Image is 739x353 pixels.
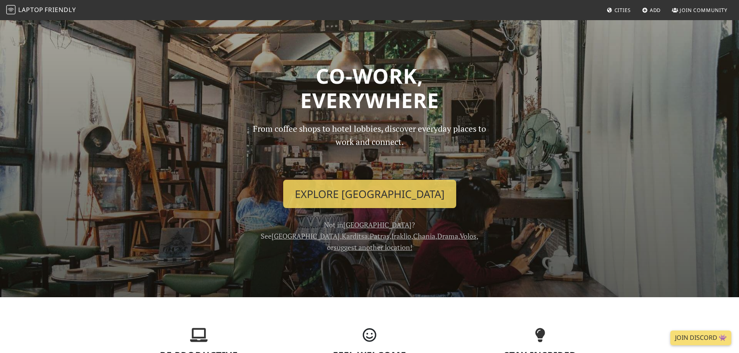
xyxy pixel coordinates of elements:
span: Not in ? See , , , , , , , or [261,220,478,252]
a: [GEOGRAPHIC_DATA] [343,220,412,229]
a: LaptopFriendly LaptopFriendly [6,3,76,17]
a: [GEOGRAPHIC_DATA] [272,231,340,241]
a: Iraklio [391,231,411,241]
span: Add [650,7,661,14]
span: Laptop [18,5,43,14]
a: Karditsa [342,231,368,241]
a: Join Community [669,3,730,17]
a: Cities [604,3,634,17]
span: Join Community [680,7,727,14]
a: Explore [GEOGRAPHIC_DATA] [283,180,456,208]
a: Patras [370,231,389,241]
h1: Co-work, Everywhere [118,64,621,113]
a: Drama [437,231,458,241]
a: Volos [460,231,476,241]
span: Cities [614,7,631,14]
a: Chania [413,231,435,241]
img: LaptopFriendly [6,5,16,14]
p: From coffee shops to hotel lobbies, discover everyday places to work and connect. [246,122,493,174]
span: Friendly [45,5,76,14]
a: Add [639,3,664,17]
a: Join Discord 👾 [670,331,731,345]
a: suggest another location! [334,243,412,252]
